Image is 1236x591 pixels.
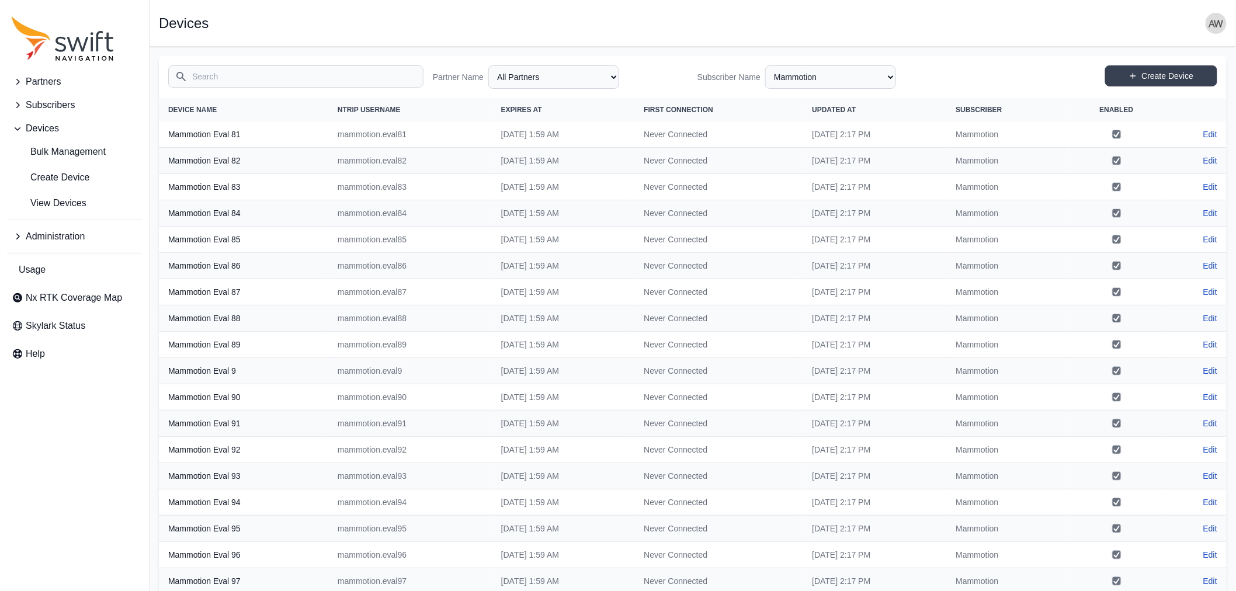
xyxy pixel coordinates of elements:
[159,411,328,437] th: Mammotion Eval 91
[634,489,803,516] td: Never Connected
[492,516,635,542] td: [DATE] 1:59 AM
[634,253,803,279] td: Never Connected
[19,263,46,277] span: Usage
[765,65,896,89] select: Subscriber
[12,171,89,185] span: Create Device
[7,166,142,189] a: Create Device
[634,279,803,305] td: Never Connected
[492,411,635,437] td: [DATE] 1:59 AM
[634,411,803,437] td: Never Connected
[946,463,1067,489] td: Mammotion
[501,106,542,114] span: Expires At
[492,384,635,411] td: [DATE] 1:59 AM
[946,437,1067,463] td: Mammotion
[159,227,328,253] th: Mammotion Eval 85
[328,279,492,305] td: mammotion.eval87
[1203,128,1217,140] a: Edit
[946,358,1067,384] td: Mammotion
[328,411,492,437] td: mammotion.eval91
[492,358,635,384] td: [DATE] 1:59 AM
[1206,13,1227,34] img: user photo
[159,332,328,358] th: Mammotion Eval 89
[159,542,328,568] th: Mammotion Eval 96
[159,463,328,489] th: Mammotion Eval 93
[492,200,635,227] td: [DATE] 1:59 AM
[1203,444,1217,456] a: Edit
[634,358,803,384] td: Never Connected
[946,516,1067,542] td: Mammotion
[1203,286,1217,298] a: Edit
[946,200,1067,227] td: Mammotion
[328,332,492,358] td: mammotion.eval89
[1203,418,1217,429] a: Edit
[159,358,328,384] th: Mammotion Eval 9
[159,253,328,279] th: Mammotion Eval 86
[26,98,75,112] span: Subscribers
[7,117,142,140] button: Devices
[1203,391,1217,403] a: Edit
[946,332,1067,358] td: Mammotion
[328,200,492,227] td: mammotion.eval84
[1203,312,1217,324] a: Edit
[7,258,142,281] a: Usage
[946,384,1067,411] td: Mammotion
[7,140,142,164] a: Bulk Management
[12,196,86,210] span: View Devices
[634,148,803,174] td: Never Connected
[328,516,492,542] td: mammotion.eval95
[1203,496,1217,508] a: Edit
[492,332,635,358] td: [DATE] 1:59 AM
[697,71,761,83] label: Subscriber Name
[159,121,328,148] th: Mammotion Eval 81
[1203,549,1217,561] a: Edit
[26,347,45,361] span: Help
[803,542,946,568] td: [DATE] 2:17 PM
[159,98,328,121] th: Device Name
[946,98,1067,121] th: Subscriber
[328,305,492,332] td: mammotion.eval88
[328,98,492,121] th: NTRIP Username
[1203,365,1217,377] a: Edit
[946,148,1067,174] td: Mammotion
[492,253,635,279] td: [DATE] 1:59 AM
[159,279,328,305] th: Mammotion Eval 87
[803,437,946,463] td: [DATE] 2:17 PM
[7,225,142,248] button: Administration
[7,93,142,117] button: Subscribers
[159,16,209,30] h1: Devices
[946,305,1067,332] td: Mammotion
[26,75,61,89] span: Partners
[26,230,85,244] span: Administration
[7,192,142,215] a: View Devices
[803,253,946,279] td: [DATE] 2:17 PM
[1203,260,1217,272] a: Edit
[634,227,803,253] td: Never Connected
[7,70,142,93] button: Partners
[159,516,328,542] th: Mammotion Eval 95
[1203,155,1217,166] a: Edit
[12,145,106,159] span: Bulk Management
[26,121,59,135] span: Devices
[159,174,328,200] th: Mammotion Eval 83
[328,463,492,489] td: mammotion.eval93
[1105,65,1217,86] a: Create Device
[634,121,803,148] td: Never Connected
[946,279,1067,305] td: Mammotion
[7,314,142,338] a: Skylark Status
[492,305,635,332] td: [DATE] 1:59 AM
[946,253,1067,279] td: Mammotion
[328,542,492,568] td: mammotion.eval96
[803,516,946,542] td: [DATE] 2:17 PM
[328,148,492,174] td: mammotion.eval82
[812,106,856,114] span: Updated At
[803,358,946,384] td: [DATE] 2:17 PM
[492,463,635,489] td: [DATE] 1:59 AM
[328,121,492,148] td: mammotion.eval81
[159,200,328,227] th: Mammotion Eval 84
[159,489,328,516] th: Mammotion Eval 94
[803,200,946,227] td: [DATE] 2:17 PM
[946,542,1067,568] td: Mammotion
[803,384,946,411] td: [DATE] 2:17 PM
[946,121,1067,148] td: Mammotion
[803,227,946,253] td: [DATE] 2:17 PM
